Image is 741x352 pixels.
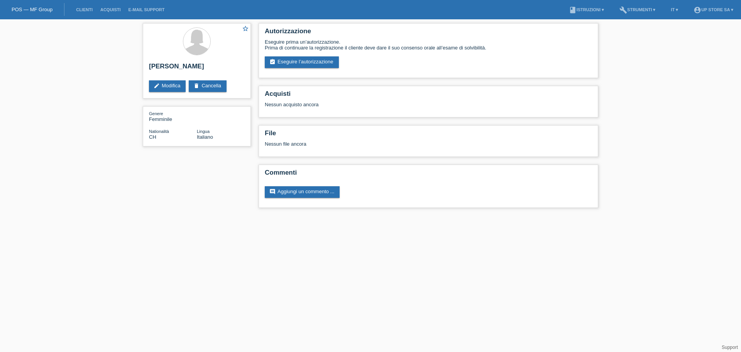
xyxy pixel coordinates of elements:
[265,141,501,147] div: Nessun file ancora
[149,111,197,122] div: Femminile
[265,186,340,198] a: commentAggiungi un commento ...
[193,83,200,89] i: delete
[265,129,592,141] h2: File
[265,27,592,39] h2: Autorizzazione
[694,6,701,14] i: account_circle
[149,129,169,134] span: Nationalità
[616,7,659,12] a: buildStrumenti ▾
[667,7,682,12] a: IT ▾
[197,134,213,140] span: Italiano
[242,25,249,33] a: star_border
[265,169,592,180] h2: Commenti
[690,7,737,12] a: account_circleUp Store SA ▾
[149,80,186,92] a: editModifica
[265,102,592,113] div: Nessun acquisto ancora
[269,59,276,65] i: assignment_turned_in
[722,345,738,350] a: Support
[619,6,627,14] i: build
[72,7,96,12] a: Clienti
[149,134,156,140] span: Svizzera
[269,189,276,195] i: comment
[149,111,163,116] span: Genere
[149,63,245,74] h2: [PERSON_NAME]
[265,56,339,68] a: assignment_turned_inEseguire l’autorizzazione
[12,7,52,12] a: POS — MF Group
[265,39,592,51] div: Eseguire prima un’autorizzazione. Prima di continuare la registrazione il cliente deve dare il su...
[565,7,608,12] a: bookIstruzioni ▾
[265,90,592,102] h2: Acquisti
[569,6,577,14] i: book
[242,25,249,32] i: star_border
[189,80,227,92] a: deleteCancella
[125,7,169,12] a: E-mail Support
[96,7,125,12] a: Acquisti
[154,83,160,89] i: edit
[197,129,210,134] span: Lingua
